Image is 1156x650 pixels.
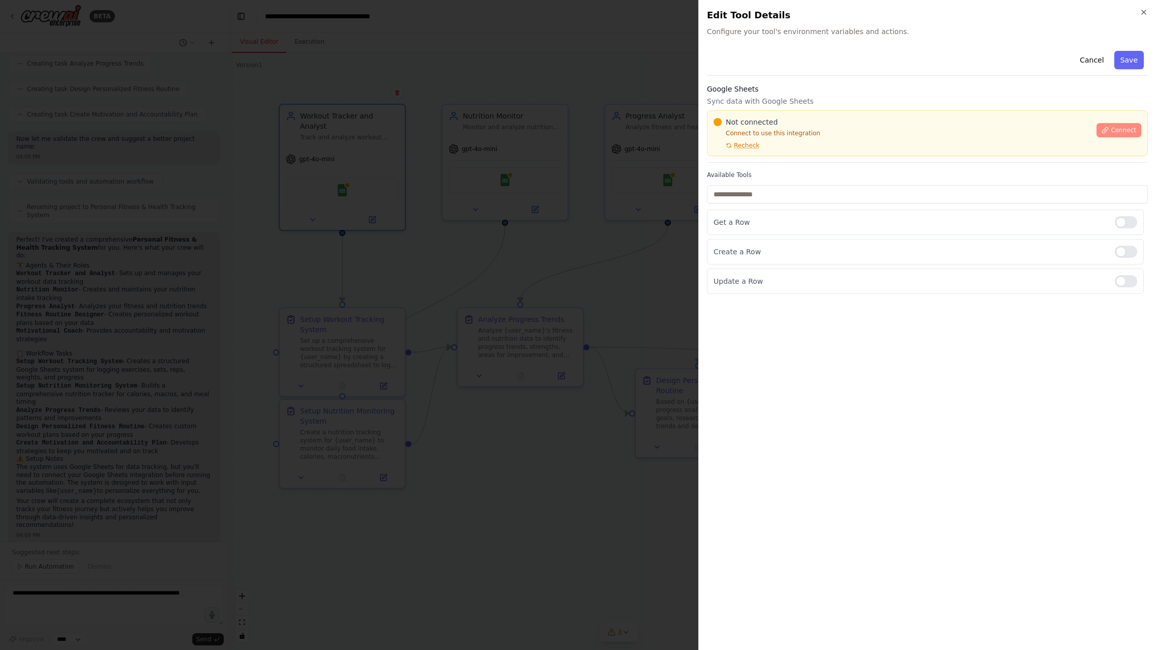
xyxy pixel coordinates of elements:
p: Create a Row [714,247,1107,257]
p: Sync data with Google Sheets [707,96,1148,106]
span: Configure your tool's environment variables and actions. [707,26,1148,37]
h3: Google Sheets [707,84,1148,94]
p: Update a Row [714,276,1107,286]
span: Connect [1111,126,1136,134]
span: Not connected [726,117,778,127]
label: Available Tools [707,171,1148,179]
span: Recheck [734,141,759,150]
p: Get a Row [714,217,1107,227]
p: Connect to use this integration [714,129,1090,137]
button: Save [1114,51,1144,69]
button: Connect [1096,123,1141,137]
button: Cancel [1074,51,1110,69]
h2: Edit Tool Details [707,8,1148,22]
button: Recheck [714,141,759,150]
